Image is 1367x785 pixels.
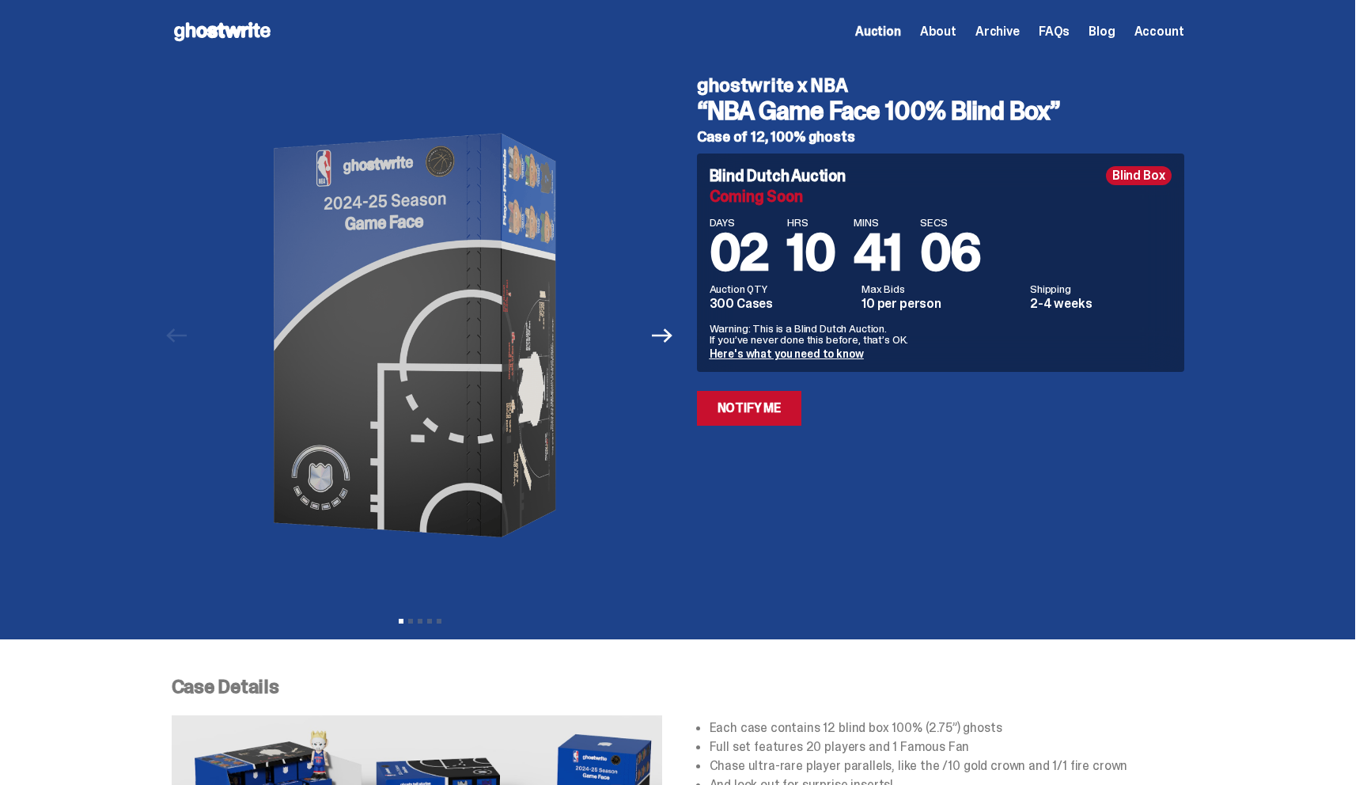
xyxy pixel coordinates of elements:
[710,760,1184,772] li: Chase ultra-rare player parallels, like the /10 gold crown and 1/1 fire crown
[854,220,901,286] span: 41
[710,323,1172,345] p: Warning: This is a Blind Dutch Auction. If you’ve never done this before, that’s OK.
[787,217,835,228] span: HRS
[697,98,1184,123] h3: “NBA Game Face 100% Blind Box”
[975,25,1020,38] a: Archive
[710,188,1172,204] div: Coming Soon
[710,220,769,286] span: 02
[855,25,901,38] a: Auction
[203,63,638,608] img: NBA-Hero-1.png
[710,298,853,310] dd: 300 Cases
[861,283,1021,294] dt: Max Bids
[1030,283,1172,294] dt: Shipping
[172,677,1184,696] p: Case Details
[399,619,403,624] button: View slide 1
[710,722,1184,734] li: Each case contains 12 blind box 100% (2.75”) ghosts
[697,130,1184,144] h5: Case of 12, 100% ghosts
[437,619,441,624] button: View slide 5
[710,347,864,361] a: Here's what you need to know
[920,217,981,228] span: SECS
[920,25,956,38] a: About
[710,741,1184,753] li: Full set features 20 players and 1 Famous Fan
[646,318,680,353] button: Next
[697,391,802,426] a: Notify Me
[1039,25,1070,38] a: FAQs
[418,619,422,624] button: View slide 3
[710,283,853,294] dt: Auction QTY
[787,220,835,286] span: 10
[1106,166,1172,185] div: Blind Box
[920,220,981,286] span: 06
[697,76,1184,95] h4: ghostwrite x NBA
[408,619,413,624] button: View slide 2
[1089,25,1115,38] a: Blog
[427,619,432,624] button: View slide 4
[710,168,846,184] h4: Blind Dutch Auction
[1030,298,1172,310] dd: 2-4 weeks
[1134,25,1184,38] a: Account
[854,217,901,228] span: MINS
[861,298,1021,310] dd: 10 per person
[710,217,769,228] span: DAYS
